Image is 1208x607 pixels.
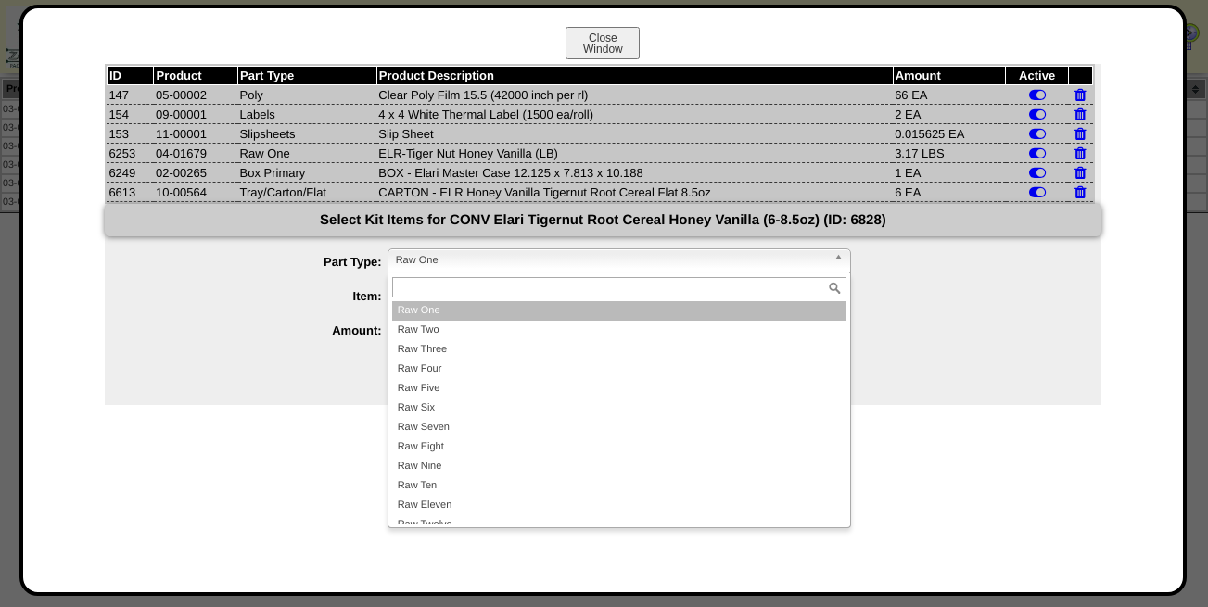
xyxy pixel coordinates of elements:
[392,418,846,437] li: Raw Seven
[893,105,1006,124] td: 2 EA
[893,163,1006,183] td: 1 EA
[392,340,846,360] li: Raw Three
[392,379,846,398] li: Raw Five
[154,85,238,105] td: 05-00002
[238,85,377,105] td: Poly
[376,183,893,202] td: CARTON - ELR Honey Vanilla Tigernut Root Cereal Flat 8.5oz
[376,144,893,163] td: ELR-Tiger Nut Honey Vanilla (LB)
[392,476,846,496] li: Raw Ten
[392,360,846,379] li: Raw Four
[238,183,377,202] td: Tray/Carton/Flat
[238,67,377,85] th: Part Type
[107,85,154,105] td: 147
[392,301,846,321] li: Raw One
[154,144,238,163] td: 04-01679
[142,289,388,303] label: Item:
[893,144,1006,163] td: 3.17 LBS
[392,437,846,457] li: Raw Eight
[107,124,154,144] td: 153
[392,515,846,535] li: Raw Twelve
[107,105,154,124] td: 154
[376,67,893,85] th: Product Description
[238,163,377,183] td: Box Primary
[107,144,154,163] td: 6253
[893,183,1006,202] td: 6 EA
[107,67,154,85] th: ID
[154,163,238,183] td: 02-00265
[107,183,154,202] td: 6613
[238,144,377,163] td: Raw One
[107,163,154,183] td: 6249
[238,124,377,144] td: Slipsheets
[154,67,238,85] th: Product
[392,321,846,340] li: Raw Two
[893,85,1006,105] td: 66 EA
[376,85,893,105] td: Clear Poly Film 15.5 (42000 inch per rl)
[392,496,846,515] li: Raw Eleven
[392,398,846,418] li: Raw Six
[566,27,640,59] button: CloseWindow
[154,105,238,124] td: 09-00001
[376,124,893,144] td: Slip Sheet
[376,105,893,124] td: 4 x 4 White Thermal Label (1500 ea/roll)
[1006,67,1069,85] th: Active
[893,124,1006,144] td: 0.015625 EA
[154,124,238,144] td: 11-00001
[142,255,388,269] label: Part Type:
[893,67,1006,85] th: Amount
[154,183,238,202] td: 10-00564
[392,457,846,476] li: Raw Nine
[105,204,1101,236] div: Select Kit Items for CONV Elari Tigernut Root Cereal Honey Vanilla (6-8.5oz) (ID: 6828)
[564,42,642,56] a: CloseWindow
[396,249,826,272] span: Raw One
[238,105,377,124] td: Labels
[142,323,388,337] label: Amount:
[376,163,893,183] td: BOX - Elari Master Case 12.125 x 7.813 x 10.188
